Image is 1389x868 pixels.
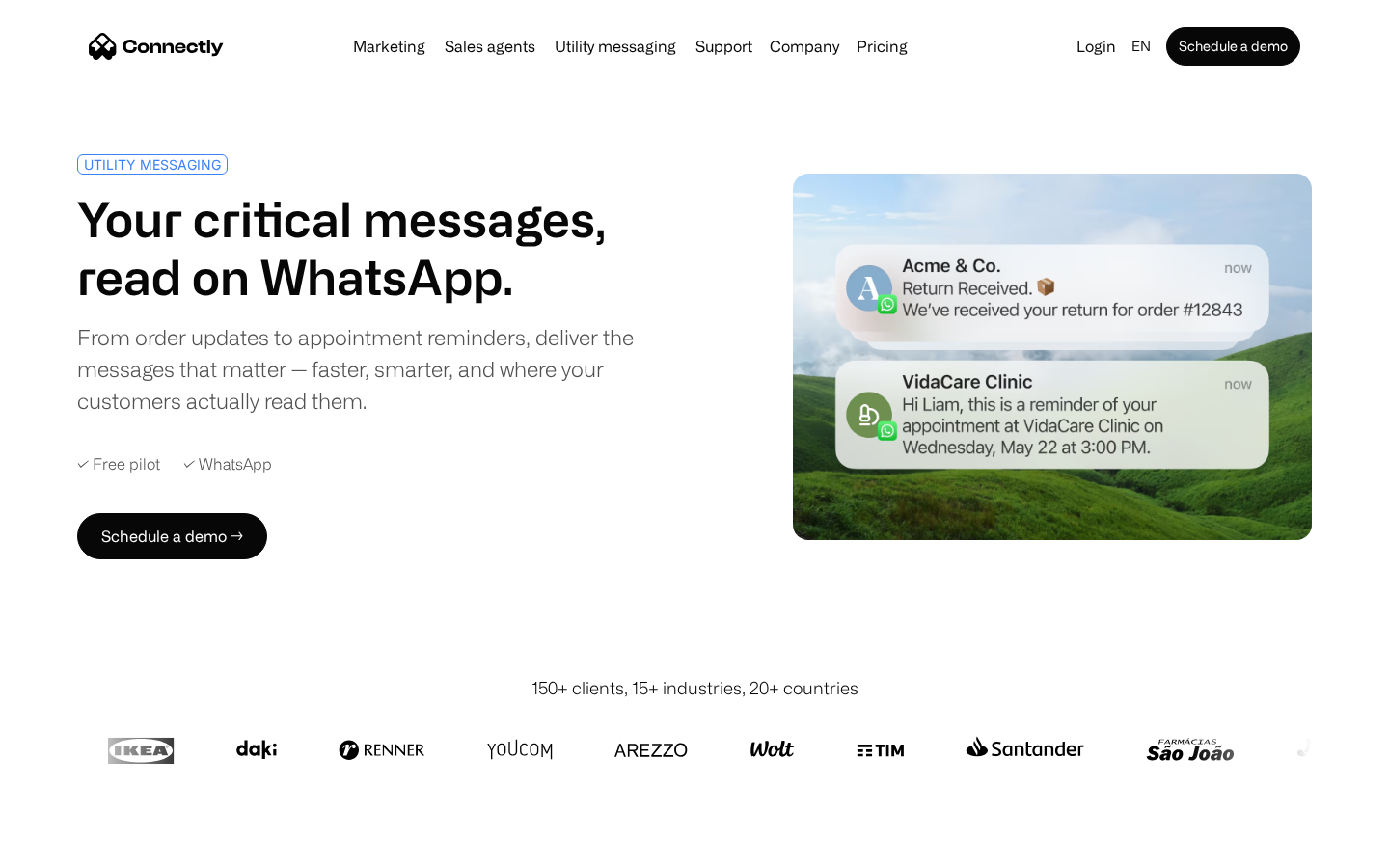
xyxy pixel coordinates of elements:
div: UTILITY MESSAGING [84,157,221,172]
a: Support [688,39,760,54]
a: Sales agents [437,39,543,54]
a: Marketing [345,39,433,54]
div: ✓ WhatsApp [183,455,272,474]
div: Company [770,33,839,60]
a: Schedule a demo [1166,27,1300,66]
ul: Language list [39,834,116,861]
a: Login [1069,33,1124,60]
div: From order updates to appointment reminders, deliver the messages that matter — faster, smarter, ... [77,321,687,417]
aside: Language selected: English [19,832,116,861]
a: Pricing [849,39,915,54]
a: Utility messaging [547,39,684,54]
a: Schedule a demo → [77,513,267,559]
div: ✓ Free pilot [77,455,160,474]
div: en [1131,33,1151,60]
h1: Your critical messages, read on WhatsApp. [77,190,687,306]
div: 150+ clients, 15+ industries, 20+ countries [531,675,858,701]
